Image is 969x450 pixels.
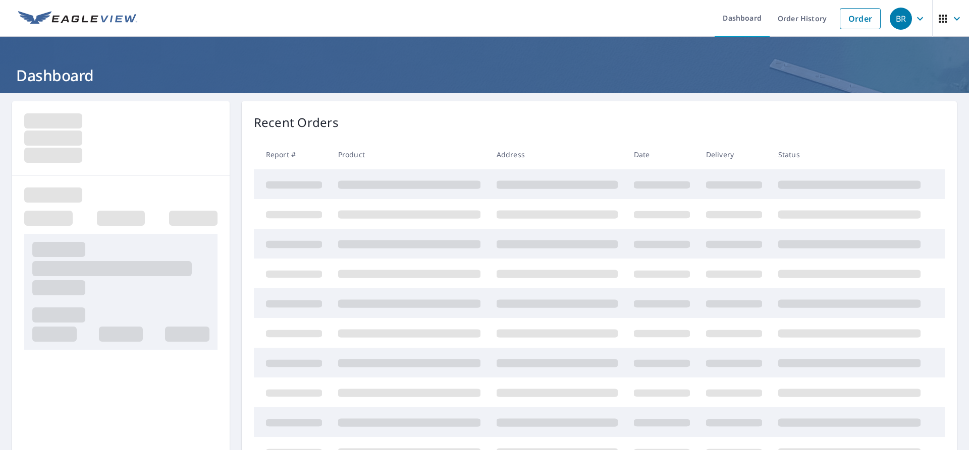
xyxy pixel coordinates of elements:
[626,140,698,169] th: Date
[254,113,339,132] p: Recent Orders
[254,140,330,169] th: Report #
[840,8,881,29] a: Order
[890,8,912,30] div: BR
[12,65,957,86] h1: Dashboard
[698,140,770,169] th: Delivery
[330,140,489,169] th: Product
[18,11,137,26] img: EV Logo
[770,140,929,169] th: Status
[489,140,626,169] th: Address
